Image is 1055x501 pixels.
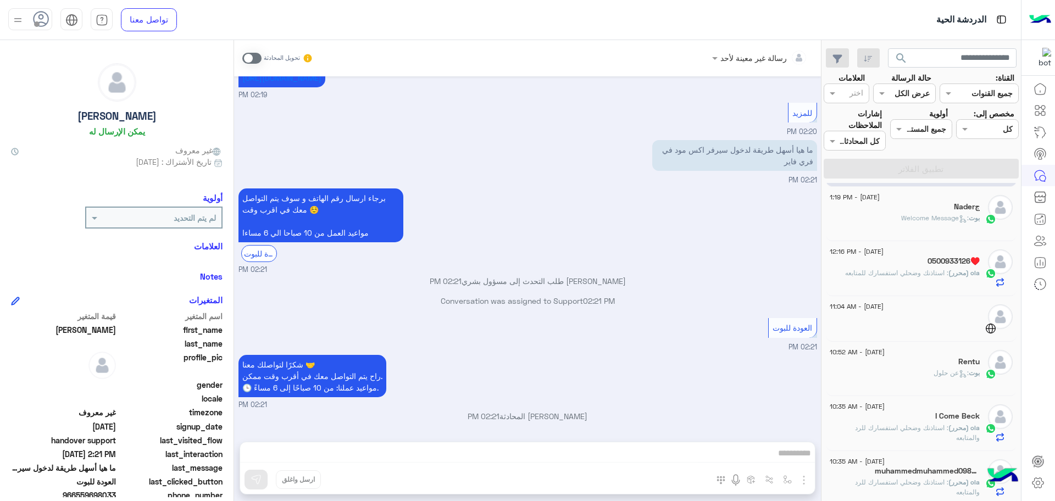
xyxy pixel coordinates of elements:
img: defaultAdmin.png [988,304,1013,329]
img: defaultAdmin.png [98,64,136,101]
img: profile [11,13,25,27]
span: 966559698033 [11,489,116,501]
img: WhatsApp [985,268,996,279]
div: اختر [849,87,865,101]
span: 02:21 PM [583,296,615,305]
span: 02:20 PM [787,127,817,136]
span: [DATE] - 10:35 AM [830,402,885,411]
p: 8/9/2025, 2:21 PM [652,140,817,171]
a: tab [91,8,113,31]
img: Logo [1029,8,1051,31]
img: tab [995,13,1008,26]
span: search [895,52,908,65]
img: 114004088273201 [1031,48,1051,68]
p: [PERSON_NAME] طلب التحدث إلى مسؤول بشري [238,275,817,287]
img: defaultAdmin.png [988,404,1013,429]
div: العودة للبوت [241,245,277,262]
span: 02:21 PM [789,176,817,184]
img: defaultAdmin.png [988,249,1013,274]
span: [DATE] - 10:35 AM [830,457,885,466]
span: [DATE] - 11:04 AM [830,302,884,311]
button: search [888,48,915,72]
p: 8/9/2025, 2:19 PM [238,68,325,87]
span: timezone [118,407,223,418]
label: العلامات [839,72,865,83]
p: 8/9/2025, 2:21 PM [238,188,403,242]
span: : Welcome Message [901,214,969,222]
span: [DATE] - 1:19 PM [830,192,880,202]
img: hulul-logo.png [984,457,1022,496]
span: 02:21 PM [430,276,462,286]
img: WebChat [985,323,996,334]
h6: أولوية [203,193,223,203]
h5: 0500933126♥️ [928,257,980,266]
p: الدردشة الحية [936,13,986,27]
span: ما هيا أسهل طريقة لدخول سيرفر اكس مود في فري فاير [11,462,116,474]
span: 02:19 PM [238,90,267,101]
span: 02:21 PM [789,343,817,351]
span: 02:21 PM [238,400,267,410]
span: محمد [11,324,116,336]
span: ola (محرر) [948,424,980,432]
span: تاريخ الأشتراك : [DATE] [136,156,212,168]
span: استاذنك وضحلي استفسارك للرد والمتابعه [855,424,980,442]
label: حالة الرسالة [891,72,931,83]
span: null [11,379,116,391]
img: tab [65,14,78,26]
span: [DATE] - 10:52 AM [830,347,885,357]
span: استاذنك وضحلي استفسارك للرد والمتابعه [855,478,980,496]
h5: [PERSON_NAME] [77,110,157,123]
span: : عن حلول [934,369,969,377]
label: إشارات الملاحظات [824,108,882,131]
a: [URL][DOMAIN_NAME] [242,73,321,82]
span: last_interaction [118,448,223,460]
img: defaultAdmin.png [988,195,1013,220]
span: profile_pic [118,352,223,377]
img: tab [96,14,108,26]
span: ola (محرر) [948,269,980,277]
span: 02:21 PM [238,265,267,275]
span: غير معروف [175,144,223,156]
h5: I Come Beck [935,411,980,421]
span: last_visited_flow [118,435,223,446]
img: defaultAdmin.png [88,352,116,379]
span: phone_number [118,489,223,501]
h6: المتغيرات [189,295,223,305]
span: null [11,393,116,404]
img: WhatsApp [985,369,996,380]
h5: Naderج [954,202,980,211]
small: تحويل المحادثة [264,54,300,63]
button: ارسل واغلق [276,470,321,489]
p: Conversation was assigned to Support [238,295,817,307]
span: gender [118,379,223,391]
label: مخصص إلى: [974,108,1014,119]
span: بوت [969,369,980,377]
span: للمزيد [792,108,812,118]
h6: يمكن الإرسال له [89,126,145,136]
img: WhatsApp [985,214,996,225]
span: اسم المتغير [118,310,223,322]
label: أولوية [929,108,948,119]
span: غير معروف [11,407,116,418]
span: 2025-09-08T11:19:12.142Z [11,421,116,432]
img: WhatsApp [985,423,996,434]
h6: Notes [200,271,223,281]
h5: Rentu [958,357,980,366]
span: handover support [11,435,116,446]
span: بوت [969,214,980,222]
span: first_name [118,324,223,336]
span: 02:21 PM [468,411,499,421]
span: العودة للبوت [773,323,812,332]
p: [PERSON_NAME] المحادثة [238,410,817,422]
span: locale [118,393,223,404]
span: استاذنك وضحلي استفسارك للمتابعه [845,269,948,277]
span: 2025-09-08T11:21:38.795Z [11,448,116,460]
span: العودة للبوت [11,476,116,487]
span: قيمة المتغير [11,310,116,322]
h6: العلامات [11,241,223,251]
span: last_message [118,462,223,474]
label: القناة: [996,72,1014,83]
span: [DATE] - 12:16 PM [830,247,884,257]
span: last_clicked_button [118,476,223,487]
img: defaultAdmin.png [988,350,1013,375]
